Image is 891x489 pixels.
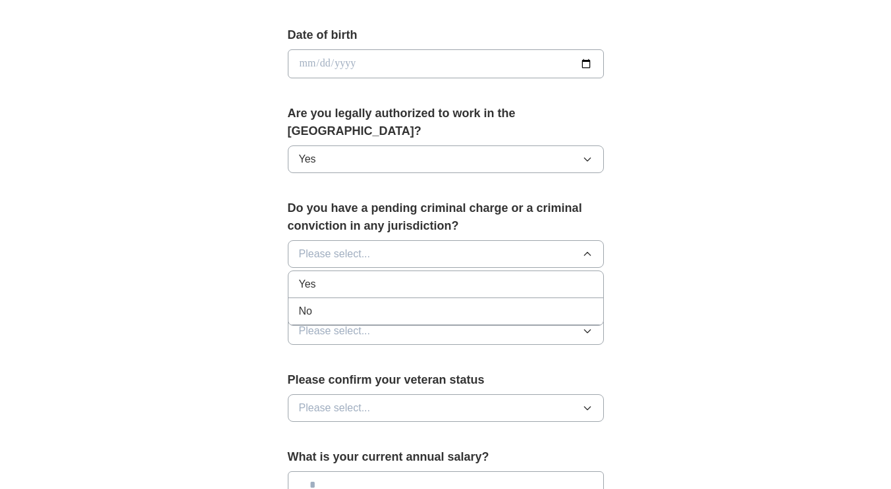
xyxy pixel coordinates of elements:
[288,371,604,389] label: Please confirm your veteran status
[288,26,604,44] label: Date of birth
[288,105,604,140] label: Are you legally authorized to work in the [GEOGRAPHIC_DATA]?
[299,246,371,262] span: Please select...
[288,145,604,173] button: Yes
[299,303,312,319] span: No
[299,400,371,416] span: Please select...
[288,448,604,466] label: What is your current annual salary?
[288,240,604,268] button: Please select...
[288,394,604,422] button: Please select...
[299,323,371,339] span: Please select...
[299,151,316,167] span: Yes
[288,199,604,235] label: Do you have a pending criminal charge or a criminal conviction in any jurisdiction?
[288,317,604,345] button: Please select...
[299,276,316,292] span: Yes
